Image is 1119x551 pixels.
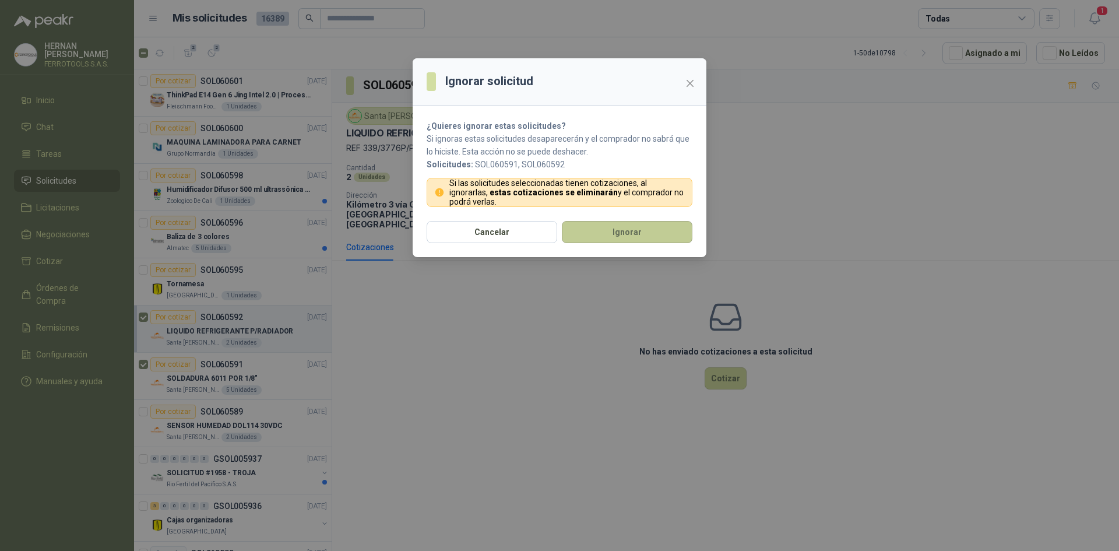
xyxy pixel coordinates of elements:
[685,79,695,88] span: close
[427,221,557,243] button: Cancelar
[562,221,692,243] button: Ignorar
[490,188,618,197] strong: estas cotizaciones se eliminarán
[449,178,685,206] p: Si las solicitudes seleccionadas tienen cotizaciones, al ignorarlas, y el comprador no podrá verlas.
[427,158,692,171] p: SOL060591, SOL060592
[427,121,566,131] strong: ¿Quieres ignorar estas solicitudes?
[427,160,473,169] b: Solicitudes:
[681,74,699,93] button: Close
[427,132,692,158] p: Si ignoras estas solicitudes desaparecerán y el comprador no sabrá que lo hiciste. Esta acción no...
[445,72,533,90] h3: Ignorar solicitud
